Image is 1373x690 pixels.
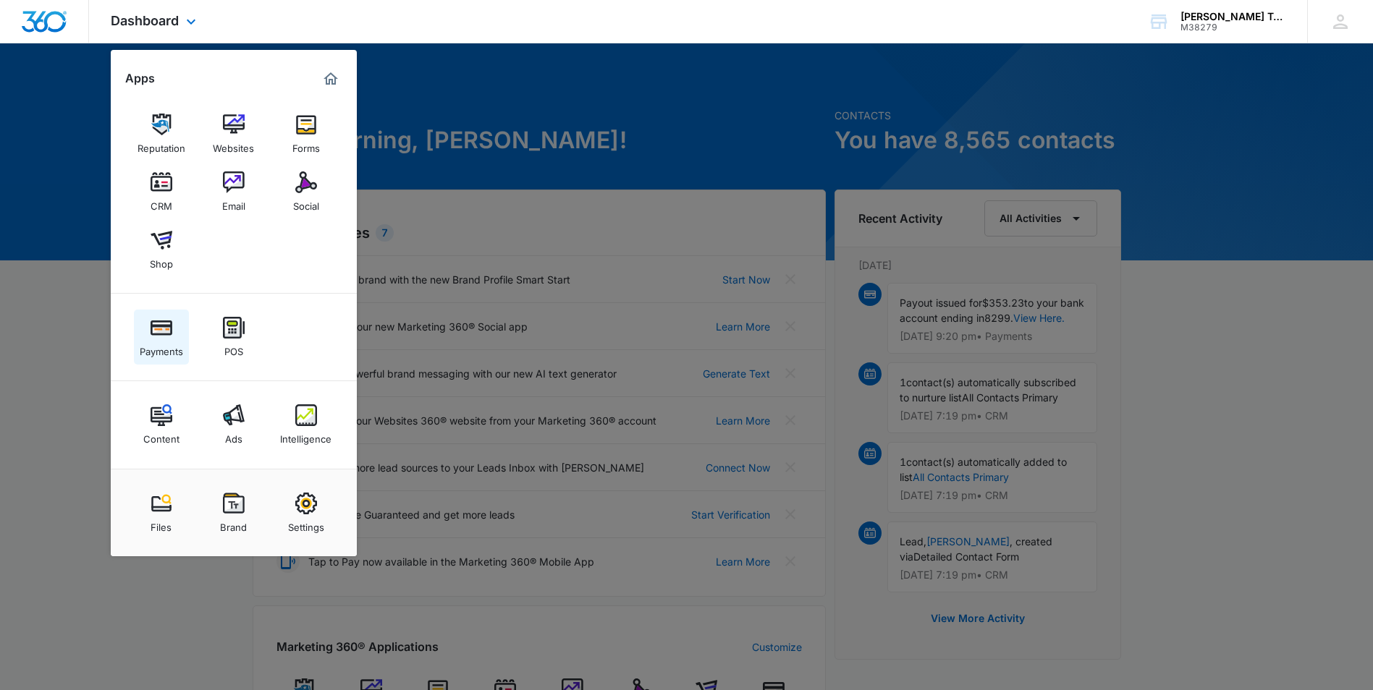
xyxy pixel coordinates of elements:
[138,135,185,154] div: Reputation
[206,106,261,161] a: Websites
[206,397,261,452] a: Ads
[151,514,172,533] div: Files
[125,72,155,85] h2: Apps
[134,106,189,161] a: Reputation
[292,135,320,154] div: Forms
[319,67,342,90] a: Marketing 360® Dashboard
[220,514,247,533] div: Brand
[280,426,331,445] div: Intelligence
[111,13,179,28] span: Dashboard
[224,338,243,357] div: POS
[134,222,189,277] a: Shop
[206,485,261,540] a: Brand
[140,338,183,357] div: Payments
[225,426,242,445] div: Ads
[1180,11,1286,22] div: account name
[279,397,334,452] a: Intelligence
[279,164,334,219] a: Social
[134,310,189,365] a: Payments
[134,485,189,540] a: Files
[213,135,254,154] div: Websites
[134,397,189,452] a: Content
[206,164,261,219] a: Email
[1180,22,1286,33] div: account id
[151,193,172,212] div: CRM
[134,164,189,219] a: CRM
[150,251,173,270] div: Shop
[293,193,319,212] div: Social
[143,426,179,445] div: Content
[222,193,245,212] div: Email
[206,310,261,365] a: POS
[279,485,334,540] a: Settings
[279,106,334,161] a: Forms
[288,514,324,533] div: Settings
